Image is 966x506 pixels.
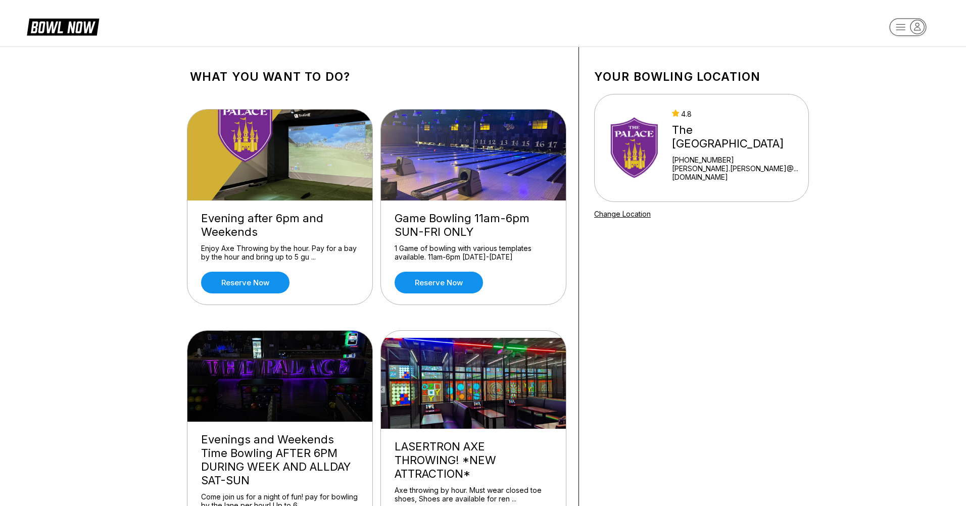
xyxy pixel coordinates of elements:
div: LASERTRON AXE THROWING! *NEW ATTRACTION* [395,440,552,481]
a: Reserve now [201,272,289,293]
img: Evenings and Weekends Time Bowling AFTER 6PM DURING WEEK AND ALLDAY SAT-SUN [187,331,373,422]
div: Evenings and Weekends Time Bowling AFTER 6PM DURING WEEK AND ALLDAY SAT-SUN [201,433,359,487]
div: [PHONE_NUMBER] [672,156,804,164]
a: [PERSON_NAME].[PERSON_NAME]@...[DOMAIN_NAME] [672,164,804,181]
div: 1 Game of bowling with various templates available. 11am-6pm [DATE]-[DATE] [395,244,552,262]
div: Game Bowling 11am-6pm SUN-FRI ONLY [395,212,552,239]
img: LASERTRON AXE THROWING! *NEW ATTRACTION* [381,338,567,429]
div: 4.8 [672,110,804,118]
div: Axe throwing by hour. Must wear closed toe shoes, Shoes are available for ren ... [395,486,552,503]
div: Enjoy Axe Throwing by the hour. Pay for a bay by the hour and bring up to 5 gu ... [201,244,359,262]
a: Change Location [594,210,651,218]
h1: Your bowling location [594,70,809,84]
img: Evening after 6pm and Weekends [187,110,373,200]
div: The [GEOGRAPHIC_DATA] [672,123,804,150]
h1: What you want to do? [190,70,563,84]
img: The Palace Family Entertainment Center [608,110,663,186]
div: Evening after 6pm and Weekends [201,212,359,239]
a: Reserve now [395,272,483,293]
img: Game Bowling 11am-6pm SUN-FRI ONLY [381,110,567,200]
